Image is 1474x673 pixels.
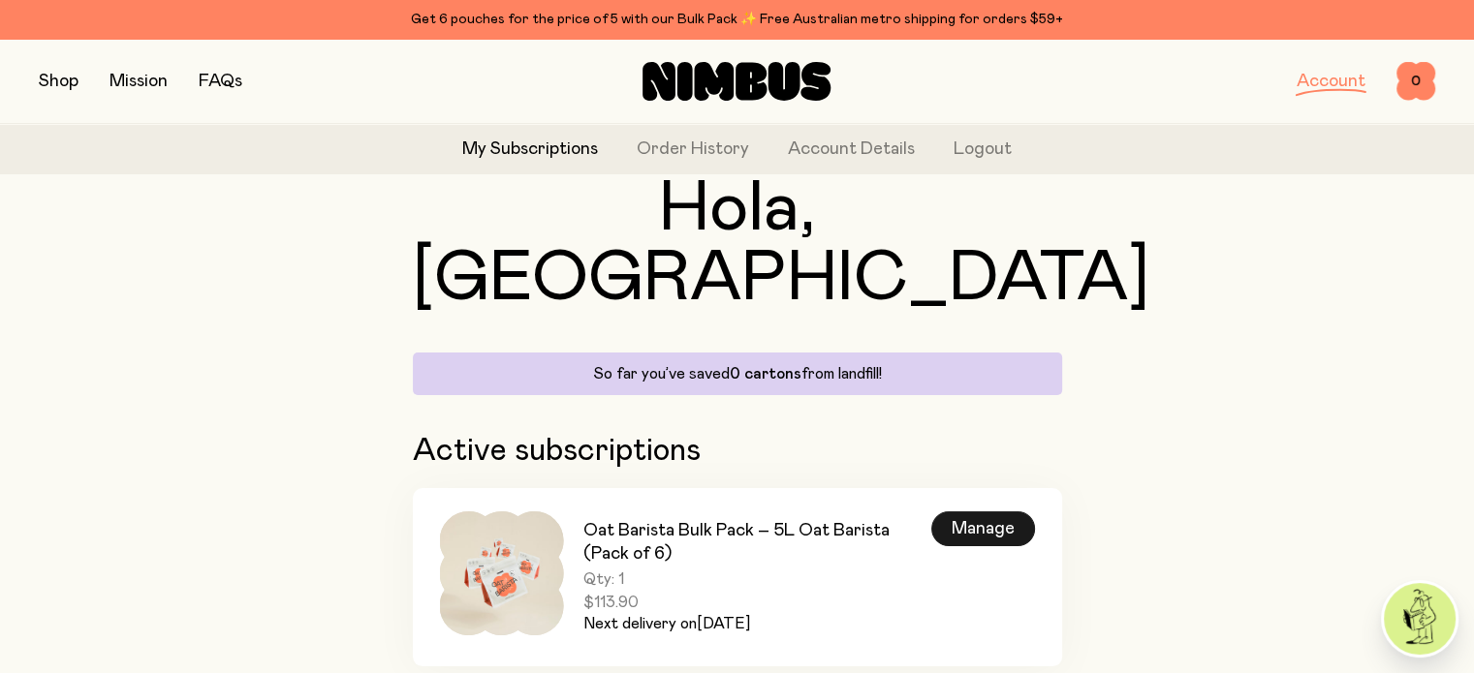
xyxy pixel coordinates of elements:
[1297,73,1365,90] a: Account
[413,488,1062,666] a: Oat Barista Bulk Pack – 5L Oat Barista (Pack of 6)Qty: 1$113.90Next delivery on[DATE]Manage
[583,612,931,635] p: Next delivery on
[39,8,1435,31] div: Get 6 pouches for the price of 5 with our Bulk Pack ✨ Free Australian metro shipping for orders $59+
[697,616,750,631] span: [DATE]
[413,434,1062,469] h2: Active subscriptions
[730,366,801,382] span: 0 cartons
[788,137,915,163] a: Account Details
[199,73,242,90] a: FAQs
[462,137,598,163] a: My Subscriptions
[1384,583,1456,655] img: agent
[583,569,931,589] span: Qty: 1
[583,593,931,612] span: $113.90
[413,174,1062,314] h1: Hola, [GEOGRAPHIC_DATA]
[954,137,1012,163] button: Logout
[110,73,168,90] a: Mission
[424,364,1051,383] p: So far you’ve saved from landfill!
[931,511,1035,546] div: Manage
[637,137,749,163] a: Order History
[1396,62,1435,101] button: 0
[583,519,931,566] h3: Oat Barista Bulk Pack – 5L Oat Barista (Pack of 6)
